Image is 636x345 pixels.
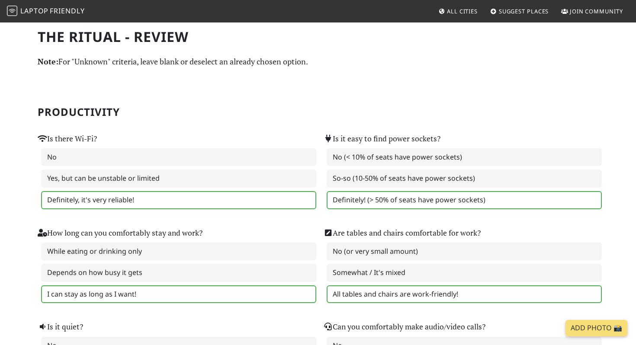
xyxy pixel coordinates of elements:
label: All tables and chairs are work-friendly! [327,285,602,303]
label: Is there Wi-Fi? [38,133,97,145]
label: Is it quiet? [38,321,83,333]
label: No (< 10% of seats have power sockets) [327,148,602,166]
label: Somewhat / It's mixed [327,264,602,282]
label: I can stay as long as I want! [41,285,316,303]
label: Are tables and chairs comfortable for work? [323,227,481,239]
a: All Cities [435,3,481,19]
label: No (or very small amount) [327,243,602,261]
span: Join Community [570,7,623,15]
a: Add Photo 📸 [565,320,627,336]
a: Join Community [558,3,626,19]
label: Is it easy to find power sockets? [323,133,440,145]
label: Depends on how busy it gets [41,264,316,282]
label: Definitely! (> 50% of seats have power sockets) [327,191,602,209]
p: For "Unknown" criteria, leave blank or deselect an already chosen option. [38,55,598,68]
span: Laptop [20,6,48,16]
label: Definitely, it's very reliable! [41,191,316,209]
label: No [41,148,316,166]
label: So-so (10-50% of seats have power sockets) [327,169,602,188]
span: Friendly [50,6,84,16]
a: LaptopFriendly LaptopFriendly [7,4,85,19]
a: Suggest Places [487,3,552,19]
strong: Note: [38,56,58,67]
img: LaptopFriendly [7,6,17,16]
label: While eating or drinking only [41,243,316,261]
label: How long can you comfortably stay and work? [38,227,202,239]
h1: the RITUAL - Review [38,29,598,45]
span: Suggest Places [499,7,549,15]
h2: Productivity [38,106,598,118]
label: Yes, but can be unstable or limited [41,169,316,188]
span: All Cities [447,7,478,15]
label: Can you comfortably make audio/video calls? [323,321,485,333]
